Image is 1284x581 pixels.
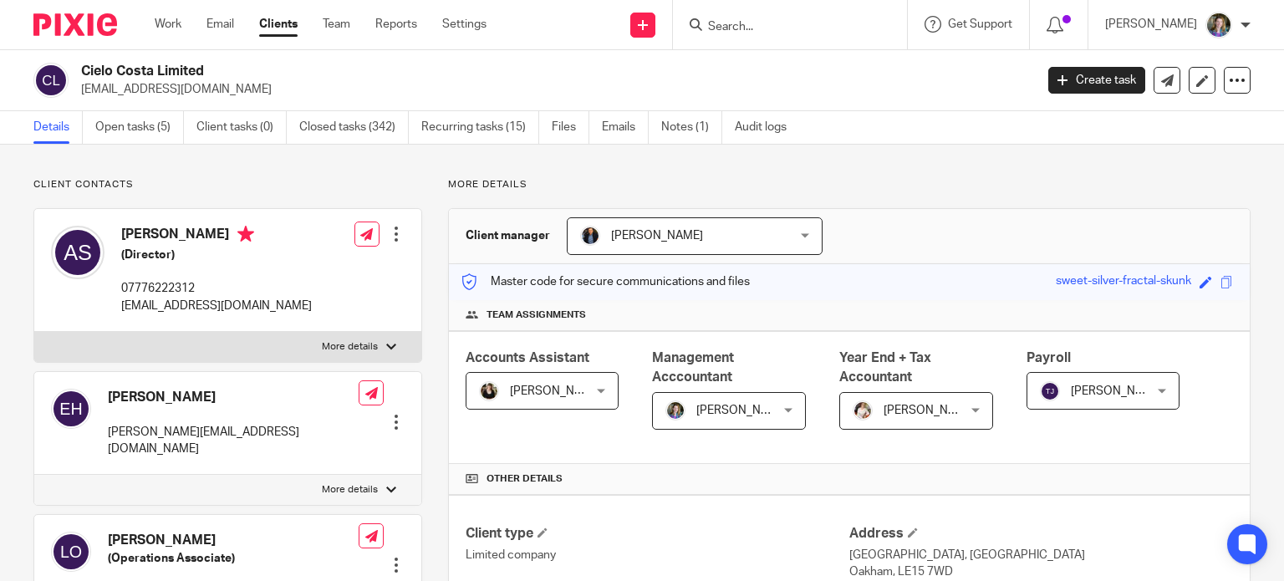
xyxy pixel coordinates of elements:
img: 1530183611242%20(1).jpg [1205,12,1232,38]
p: Master code for secure communications and files [461,273,750,290]
h4: [PERSON_NAME] [108,389,359,406]
img: Helen%20Campbell.jpeg [479,381,499,401]
span: Team assignments [487,308,586,322]
img: Kayleigh%20Henson.jpeg [853,400,873,420]
p: [EMAIL_ADDRESS][DOMAIN_NAME] [81,81,1023,98]
a: Clients [259,16,298,33]
h2: Cielo Costa Limited [81,63,835,80]
img: Pixie [33,13,117,36]
img: martin-hickman.jpg [580,226,600,246]
span: Get Support [948,18,1012,30]
p: Limited company [466,547,849,563]
p: Client contacts [33,178,422,191]
p: [GEOGRAPHIC_DATA], [GEOGRAPHIC_DATA] [849,547,1233,563]
a: Recurring tasks (15) [421,111,539,144]
span: Year End + Tax Accountant [839,351,931,384]
a: Reports [375,16,417,33]
a: Details [33,111,83,144]
h4: [PERSON_NAME] [108,532,359,549]
img: 1530183611242%20(1).jpg [665,400,685,420]
p: 07776222312 [121,280,312,297]
a: Open tasks (5) [95,111,184,144]
p: More details [322,340,378,354]
a: Emails [602,111,649,144]
span: [PERSON_NAME] [1071,385,1163,397]
a: Closed tasks (342) [299,111,409,144]
span: Management Acccountant [652,351,734,384]
img: svg%3E [51,226,104,279]
a: Audit logs [735,111,799,144]
a: Work [155,16,181,33]
p: Oakham, LE15 7WD [849,563,1233,580]
a: Team [323,16,350,33]
input: Search [706,20,857,35]
span: [PERSON_NAME] [510,385,602,397]
img: svg%3E [1040,381,1060,401]
h3: Client manager [466,227,550,244]
h4: Client type [466,525,849,543]
a: Notes (1) [661,111,722,144]
div: sweet-silver-fractal-skunk [1056,273,1191,292]
span: [PERSON_NAME] [611,230,703,242]
h4: [PERSON_NAME] [121,226,312,247]
p: [PERSON_NAME][EMAIL_ADDRESS][DOMAIN_NAME] [108,424,359,458]
h5: (Operations Associate) [108,550,359,567]
span: [PERSON_NAME] [696,405,788,416]
p: [EMAIL_ADDRESS][DOMAIN_NAME] [121,298,312,314]
a: Settings [442,16,487,33]
p: [PERSON_NAME] [1105,16,1197,33]
i: Primary [237,226,254,242]
h5: (Director) [121,247,312,263]
span: Accounts Assistant [466,351,589,364]
a: Email [206,16,234,33]
h4: Address [849,525,1233,543]
img: svg%3E [51,532,91,572]
span: Payroll [1027,351,1071,364]
p: More details [322,483,378,497]
a: Files [552,111,589,144]
span: Other details [487,472,563,486]
img: svg%3E [51,389,91,429]
a: Client tasks (0) [196,111,287,144]
p: More details [448,178,1251,191]
img: svg%3E [33,63,69,98]
a: Create task [1048,67,1145,94]
span: [PERSON_NAME] [884,405,976,416]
